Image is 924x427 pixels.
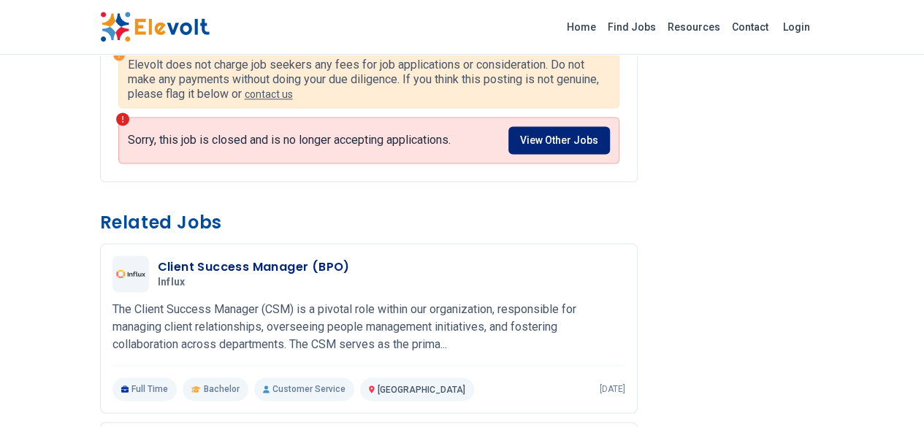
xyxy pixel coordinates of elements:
a: contact us [245,88,293,100]
a: InfluxClient Success Manager (BPO)InfluxThe Client Success Manager (CSM) is a pivotal role within... [112,255,625,401]
p: Full Time [112,377,177,401]
h3: Client Success Manager (BPO) [158,258,350,276]
h3: Related Jobs [100,211,638,234]
p: Customer Service [254,377,354,401]
span: Influx [158,276,186,289]
img: Influx [116,269,145,279]
a: View Other Jobs [508,126,610,154]
a: Contact [726,15,774,39]
iframe: Chat Widget [851,357,924,427]
a: Home [561,15,602,39]
span: Bachelor [204,383,240,395]
a: Resources [662,15,726,39]
a: Login [774,12,819,42]
p: [DATE] [600,383,625,395]
img: Elevolt [100,12,210,42]
span: [GEOGRAPHIC_DATA] [378,385,465,395]
p: The Client Success Manager (CSM) is a pivotal role within our organization, responsible for manag... [112,301,625,353]
p: Sorry, this job is closed and is no longer accepting applications. [128,133,451,147]
a: Find Jobs [602,15,662,39]
p: Elevolt does not charge job seekers any fees for job applications or consideration. Do not make a... [128,58,610,101]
